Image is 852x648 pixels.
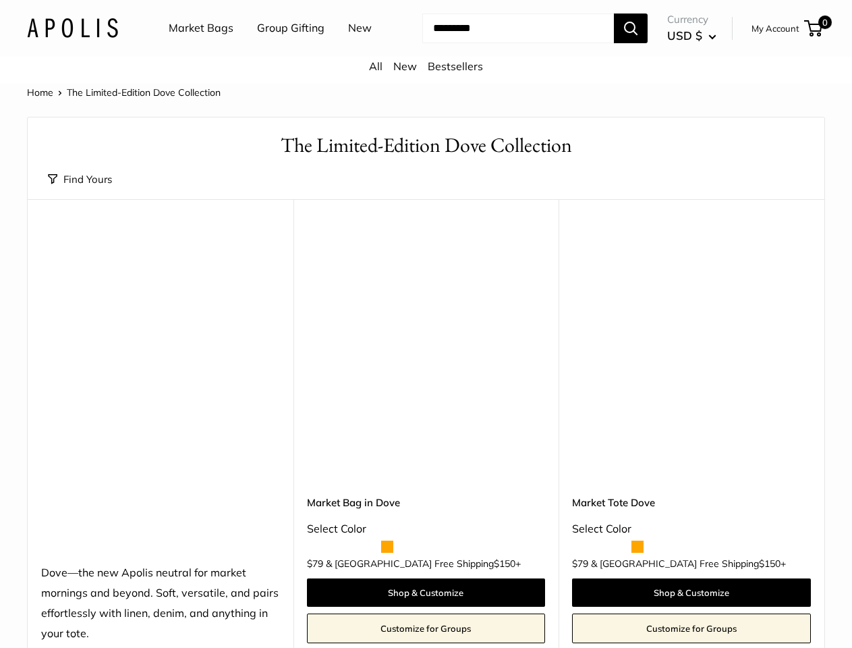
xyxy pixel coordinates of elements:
a: All [369,59,382,73]
button: Find Yours [48,170,112,189]
span: 0 [818,16,832,29]
img: Apolis [27,18,118,38]
a: Shop & Customize [307,578,546,607]
span: $79 [572,558,588,570]
span: $79 [307,558,323,570]
span: USD $ [667,28,702,43]
a: Customize for Groups [307,614,546,643]
div: Dove—the new Apolis neutral for market mornings and beyond. Soft, versatile, and pairs effortless... [41,563,280,644]
a: Home [27,86,53,99]
a: New [348,18,372,38]
a: Market Bags [169,18,233,38]
div: Select Color [307,519,546,539]
button: Search [614,13,648,43]
button: USD $ [667,25,716,47]
span: Currency [667,10,716,29]
a: Shop & Customize [572,578,811,607]
span: $150 [759,558,780,570]
span: & [GEOGRAPHIC_DATA] Free Shipping + [591,559,786,568]
span: & [GEOGRAPHIC_DATA] Free Shipping + [326,559,521,568]
a: Market Tote DoveMarket Tote Dove [572,233,811,472]
a: Group Gifting [257,18,324,38]
a: Market Bag in DoveMarket Bag in Dove [307,233,546,472]
a: 0 [805,20,822,36]
a: Customize for Groups [572,614,811,643]
a: Market Bag in Dove [307,495,546,510]
a: My Account [751,20,799,36]
nav: Breadcrumb [27,84,221,101]
span: The Limited-Edition Dove Collection [67,86,221,99]
div: Select Color [572,519,811,539]
h1: The Limited-Edition Dove Collection [48,131,804,160]
a: New [393,59,417,73]
a: Market Tote Dove [572,495,811,510]
a: Bestsellers [428,59,483,73]
input: Search... [422,13,614,43]
span: $150 [494,558,515,570]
